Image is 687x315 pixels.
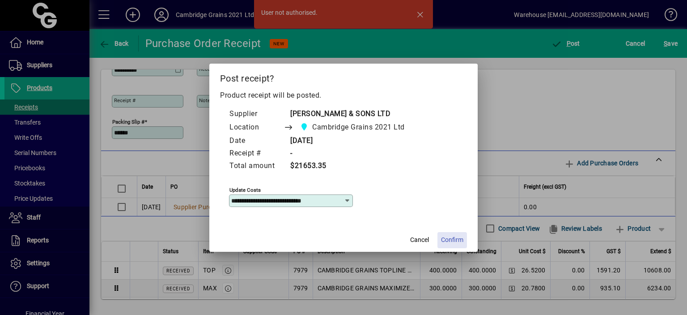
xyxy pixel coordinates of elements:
button: Confirm [437,232,467,248]
p: Product receipt will be posted. [220,90,467,101]
mat-label: Update costs [229,186,261,193]
span: Confirm [441,235,463,245]
span: Cancel [410,235,429,245]
span: Cambridge Grains 2021 Ltd [312,122,405,133]
td: [PERSON_NAME] & SONS LTD [284,108,422,121]
td: [DATE] [284,135,422,147]
button: Cancel [405,232,434,248]
span: Cambridge Grains 2021 Ltd [297,121,408,134]
td: Receipt # [229,147,284,160]
td: Supplier [229,108,284,121]
td: $21653.35 [284,160,422,173]
td: Location [229,121,284,135]
td: Total amount [229,160,284,173]
td: Date [229,135,284,147]
h2: Post receipt? [209,64,478,90]
td: - [284,147,422,160]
